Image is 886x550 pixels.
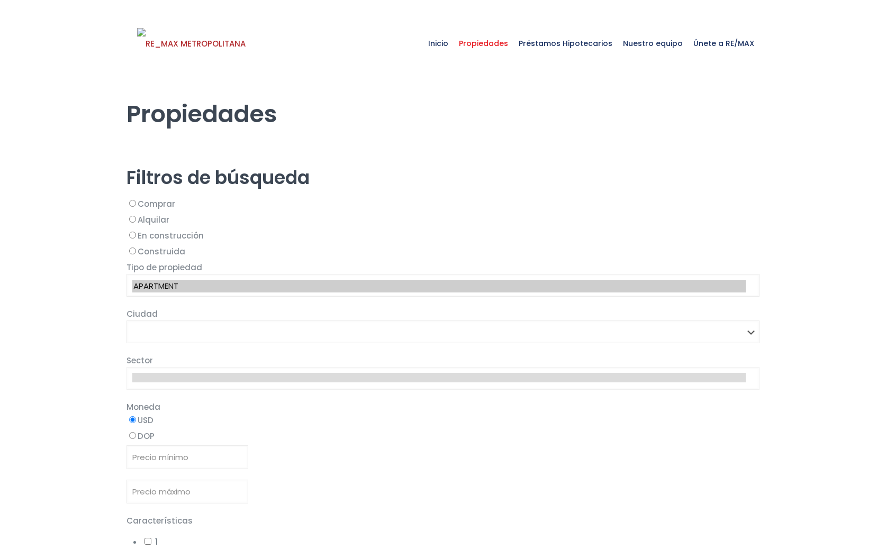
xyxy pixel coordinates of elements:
label: DOP [126,429,760,443]
span: Sector [126,355,153,366]
label: Alquilar [126,213,760,226]
a: Nuestro equipo [618,17,688,70]
a: Inicio [423,17,454,70]
input: USD [129,416,136,423]
h1: Propiedades [126,70,760,129]
label: USD [126,414,760,427]
a: Préstamos Hipotecarios [513,17,618,70]
span: Moneda [126,401,160,412]
option: HOUSE [132,292,746,305]
img: RE_MAX METROPOLITANA [137,28,246,60]
span: 1 [155,536,158,547]
input: Alquilar [129,216,136,223]
input: Comprar [129,200,136,207]
span: Ciudad [126,308,158,319]
a: Únete a RE/MAX [688,17,760,70]
span: Únete a RE/MAX [688,27,760,59]
p: Características [126,514,760,527]
input: En construcción [129,232,136,239]
input: Precio mínimo [126,445,248,469]
input: Construida [129,247,136,254]
span: Inicio [423,27,454,59]
input: DOP [129,432,136,439]
input: 1 [144,538,151,545]
a: RE/MAX Metropolitana [137,17,246,70]
option: APARTMENT [132,280,746,292]
h2: Filtros de búsqueda [126,166,760,189]
a: Propiedades [454,17,513,70]
span: Nuestro equipo [618,27,688,59]
label: En construcción [126,229,760,242]
input: Precio máximo [126,480,248,503]
span: Préstamos Hipotecarios [513,27,618,59]
label: Comprar [126,197,760,210]
span: Propiedades [454,27,513,59]
label: Construida [126,245,760,258]
span: Tipo de propiedad [126,262,202,273]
